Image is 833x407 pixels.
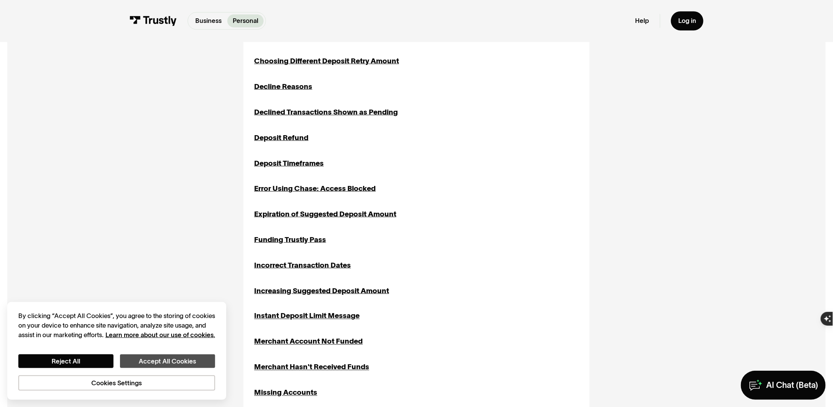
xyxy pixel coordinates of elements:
a: Business [190,15,227,28]
a: AI Chat (Beta) [741,371,826,400]
a: Missing Accounts [254,388,317,399]
a: Help [635,17,649,25]
a: More information about your privacy, opens in a new tab [105,331,215,338]
a: Increasing Suggested Deposit Amount [254,286,389,297]
a: Expiration of Suggested Deposit Amount [254,209,396,220]
img: Trustly Logo [130,16,177,26]
p: Personal [233,16,258,26]
div: Cookie banner [7,302,226,400]
button: Reject All [18,354,113,368]
div: AI Chat (Beta) [767,380,818,391]
button: Accept All Cookies [120,354,215,368]
div: By clicking “Accept All Cookies”, you agree to the storing of cookies on your device to enhance s... [18,311,215,340]
a: Deposit Refund [254,132,308,144]
a: Decline Reasons [254,81,312,92]
p: Business [195,16,222,26]
div: Log in [678,17,696,25]
a: Error Using Chase: Access Blocked [254,183,376,194]
a: Instant Deposit Limit Message [254,311,360,322]
button: Cookies Settings [18,375,215,391]
a: Deposit Timeframes [254,158,324,169]
a: Merchant Account Not Funded [254,336,363,347]
a: Declined Transactions Shown as Pending [254,107,398,118]
div: Privacy [18,311,215,391]
a: Merchant Hasn't Received Funds [254,362,369,373]
a: Choosing Different Deposit Retry Amount [254,56,399,67]
a: Personal [227,15,264,28]
a: Funding Trustly Pass [254,234,326,245]
a: Log in [671,11,703,31]
a: Incorrect Transaction Dates [254,260,351,271]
